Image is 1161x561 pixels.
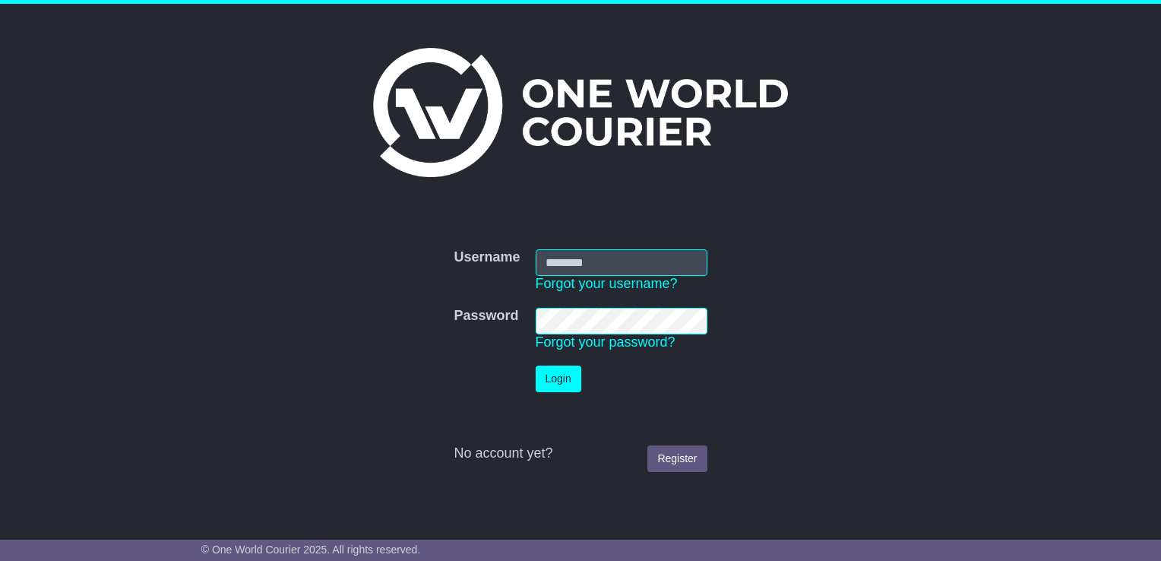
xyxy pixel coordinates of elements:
[536,334,675,350] a: Forgot your password?
[201,544,421,556] span: © One World Courier 2025. All rights reserved.
[647,445,707,472] a: Register
[454,308,518,325] label: Password
[536,276,678,291] a: Forgot your username?
[454,445,707,462] div: No account yet?
[536,366,581,392] button: Login
[454,249,520,266] label: Username
[373,48,788,177] img: One World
